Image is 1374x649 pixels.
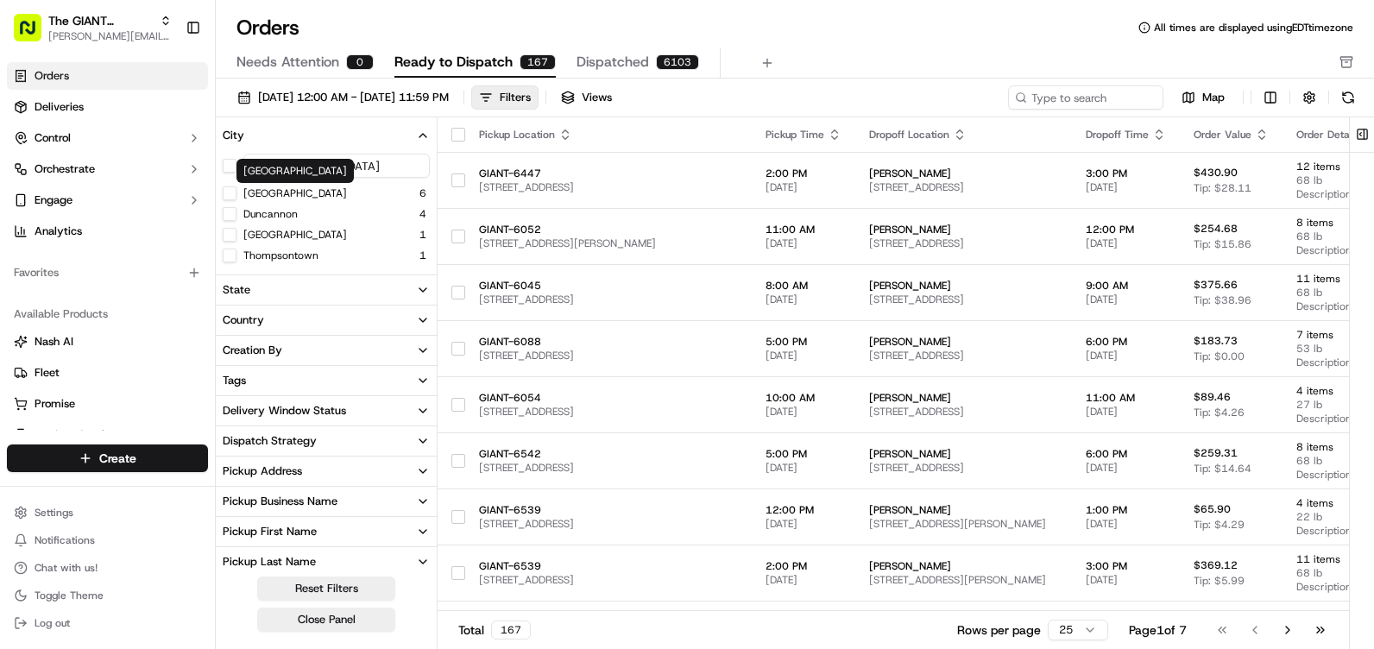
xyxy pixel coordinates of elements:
span: Dispatched [577,52,649,72]
span: 3:00 PM [1086,559,1166,573]
button: [GEOGRAPHIC_DATA] [243,186,347,200]
span: 11:00 AM [1086,391,1166,405]
button: Promise [7,390,208,418]
div: 0 [346,54,374,70]
button: Dispatch Strategy [216,426,437,456]
span: [DATE] [1086,517,1166,531]
span: [DATE] [766,573,841,587]
span: Engage [35,192,72,208]
button: Close Panel [257,608,395,632]
span: 6 [419,186,426,200]
span: $254.68 [1194,222,1238,236]
button: City [216,121,437,150]
a: Deliveries [7,93,208,121]
button: Start new chat [293,170,314,191]
span: Toggle Theme [35,589,104,602]
span: Create [99,450,136,467]
span: [STREET_ADDRESS] [479,461,738,475]
div: Start new chat [59,165,283,182]
span: GIANT-6054 [479,391,738,405]
div: Pickup Address [223,463,302,479]
div: 💻 [146,341,160,355]
span: Knowledge Base [35,339,132,356]
span: [STREET_ADDRESS] [869,236,1058,250]
span: Promise [35,396,75,412]
a: 💻API Documentation [139,332,284,363]
span: $183.73 [1194,334,1238,348]
span: Views [582,90,612,105]
button: Settings [7,501,208,525]
a: Analytics [7,217,208,245]
button: Map [1170,87,1236,108]
span: [PERSON_NAME] [869,503,1058,517]
span: [STREET_ADDRESS] [479,517,738,531]
span: [STREET_ADDRESS] [869,349,1058,362]
span: Orders [35,68,69,84]
span: [STREET_ADDRESS] [869,180,1058,194]
a: 📗Knowledge Base [10,332,139,363]
button: Engage [7,186,208,214]
button: [DATE] 12:00 AM - [DATE] 11:59 PM [230,85,457,110]
a: Orders [7,62,208,90]
span: [PERSON_NAME] [869,335,1058,349]
span: [DATE] [1086,349,1166,362]
button: Views [553,85,620,110]
div: 167 [520,54,556,70]
span: Log out [35,616,70,630]
button: State [216,275,437,305]
a: Powered byPylon [122,381,209,394]
span: [DATE] [1086,180,1166,194]
span: Analytics [35,224,82,239]
span: Settings [35,506,73,520]
a: Fleet [14,365,201,381]
span: All times are displayed using EDT timezone [1154,21,1353,35]
p: Welcome 👋 [17,69,314,97]
span: Map [1202,90,1225,105]
div: Page 1 of 7 [1129,621,1187,639]
a: Promise [14,396,201,412]
button: Fleet [7,359,208,387]
span: GIANT-6539 [479,559,738,573]
span: [DATE] 12:00 AM - [DATE] 11:59 PM [258,90,449,105]
button: Create [7,444,208,472]
span: 12:00 PM [766,503,841,517]
span: [PERSON_NAME] [869,391,1058,405]
span: 4 [419,207,426,221]
button: The GIANT Company [48,12,153,29]
span: 5:00 PM [766,447,841,461]
span: [DATE] [766,461,841,475]
span: [PERSON_NAME] [869,223,1058,236]
span: [DATE] [766,405,841,419]
span: [DATE] [1086,461,1166,475]
span: [DATE] [766,236,841,250]
a: Nash AI [14,334,201,350]
span: $369.12 [1194,558,1238,572]
button: Pickup Address [216,457,437,486]
span: [STREET_ADDRESS] [479,293,738,306]
span: Nash AI [35,334,73,350]
input: Type to search [1008,85,1163,110]
button: Notifications [7,528,208,552]
span: Ready to Dispatch [394,52,513,72]
div: Pickup Time [766,128,841,142]
h1: Orders [236,14,299,41]
span: [PERSON_NAME] [869,447,1058,461]
div: City [223,128,244,143]
span: 3:00 PM [1086,167,1166,180]
span: Product Catalog [35,427,117,443]
div: Available Products [7,300,208,328]
button: Nash AI [7,328,208,356]
span: Notifications [35,533,95,547]
div: Dropoff Time [1086,128,1166,142]
span: [DATE] [1086,405,1166,419]
div: Dropoff Location [869,128,1058,142]
a: Product Catalog [14,427,201,443]
label: [GEOGRAPHIC_DATA] [243,228,347,242]
span: $430.90 [1194,166,1238,180]
span: [DATE] [766,349,841,362]
span: [STREET_ADDRESS][PERSON_NAME] [869,573,1058,587]
span: 6:00 PM [1086,335,1166,349]
button: See all [268,221,314,242]
span: $89.46 [1194,390,1231,404]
